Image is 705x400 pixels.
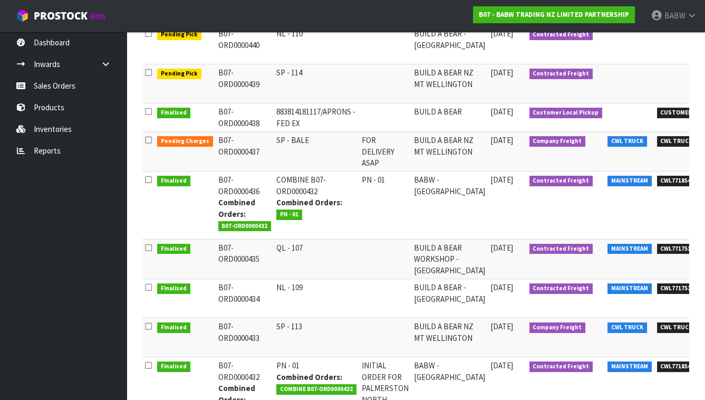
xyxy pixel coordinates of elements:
span: Finalised [157,108,190,118]
span: COMBINE B07-ORD0000432 [276,384,356,395]
td: QL - 107 [274,240,359,279]
span: CWL7718547 [657,176,698,186]
span: MAINSTREAM [607,361,652,372]
td: PN - 01 [359,172,411,240]
span: MAINSTREAM [607,176,652,186]
td: B07-ORD0000440 [216,25,274,64]
td: SP - 113 [274,318,359,357]
td: BUILD A BEAR WORKSHOP - [GEOGRAPHIC_DATA] [411,240,488,279]
span: Finalised [157,244,190,254]
span: B07-ORD0000432 [218,221,272,232]
td: B07-ORD0000434 [216,279,274,318]
td: 883814181117/APRONS - FED EX [274,103,359,132]
span: CWL7717514 [657,244,698,254]
span: BABW [664,11,685,21]
strong: Combined Orders: [218,197,255,218]
td: B07-ORD0000439 [216,64,274,103]
span: [DATE] [490,243,513,253]
strong: Combined Orders: [276,197,342,207]
span: Finalised [157,361,190,372]
span: [DATE] [490,175,513,185]
small: WMS [90,12,106,22]
span: Pending Charges [157,136,213,147]
span: Company Freight [529,322,586,333]
span: Pending Pick [157,30,201,40]
span: Finalised [157,176,190,186]
td: BUILD A BEAR NZ MT WELLINGTON [411,132,488,172]
span: Company Freight [529,136,586,147]
span: Finalised [157,322,190,333]
span: PN - 01 [276,209,302,220]
td: BUILD A BEAR NZ MT WELLINGTON [411,64,488,103]
span: CWL7717528 [657,283,698,294]
td: COMBINE B07-ORD0000432 [274,172,359,240]
td: NL - 109 [274,279,359,318]
img: cube-alt.png [16,9,29,22]
td: BUILD A BEAR [411,103,488,132]
td: BUILD A BEAR - [GEOGRAPHIC_DATA] [411,279,488,318]
span: [DATE] [490,321,513,331]
td: BUILD A BEAR - [GEOGRAPHIC_DATA] [411,25,488,64]
span: CWL7718547 [657,361,698,372]
span: [DATE] [490,68,513,78]
span: Contracted Freight [529,30,593,40]
strong: B07 - BABW TRADING NZ LIMITED PARTNERSHIP [479,10,629,19]
span: Contracted Freight [529,244,593,254]
span: MAINSTREAM [607,244,652,254]
td: FOR DELIVERY ASAP [359,132,411,172]
span: ProStock [34,9,88,23]
td: B07-ORD0000435 [216,240,274,279]
span: Customer Local Pickup [529,108,603,118]
td: BABW - [GEOGRAPHIC_DATA] [411,172,488,240]
span: CWL TRUCK [607,136,647,147]
td: SP - 114 [274,64,359,103]
span: Contracted Freight [529,69,593,79]
span: [DATE] [490,360,513,370]
td: B07-ORD0000438 [216,103,274,132]
span: [DATE] [490,282,513,292]
td: BUILD A BEAR NZ MT WELLINGTON [411,318,488,357]
td: B07-ORD0000437 [216,132,274,172]
span: Pending Pick [157,69,201,79]
td: B07-ORD0000436 [216,172,274,240]
td: SP - BALE [274,132,359,172]
span: MAINSTREAM [607,283,652,294]
td: B07-ORD0000433 [216,318,274,357]
td: NL - 110 [274,25,359,64]
span: Contracted Freight [529,176,593,186]
span: Contracted Freight [529,283,593,294]
span: [DATE] [490,107,513,117]
span: Finalised [157,283,190,294]
span: Contracted Freight [529,361,593,372]
span: [DATE] [490,28,513,39]
span: [DATE] [490,135,513,145]
strong: Combined Orders: [276,372,342,382]
span: CWL TRUCK [607,322,647,333]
